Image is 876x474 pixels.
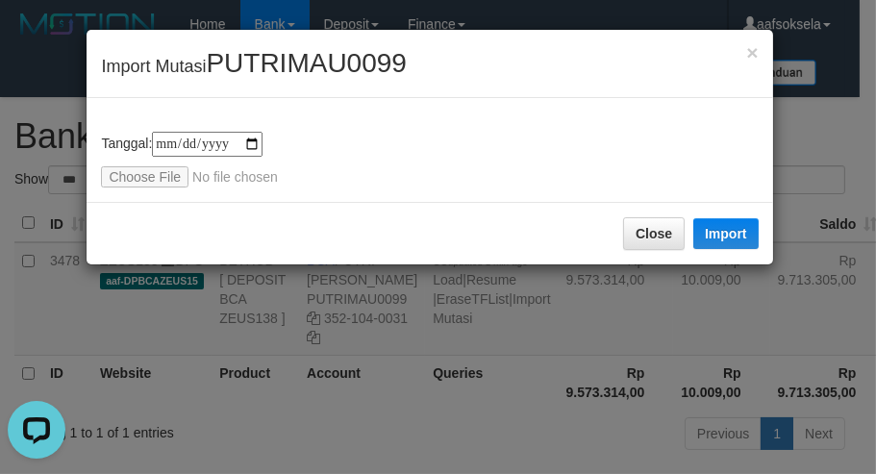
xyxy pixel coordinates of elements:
span: PUTRIMAU0099 [206,48,407,78]
button: Open LiveChat chat widget [8,8,65,65]
button: Close [623,217,685,250]
span: Import Mutasi [101,57,407,76]
span: × [746,41,758,63]
button: Import [693,218,759,249]
button: Close [746,42,758,62]
div: Tanggal: [101,132,758,187]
